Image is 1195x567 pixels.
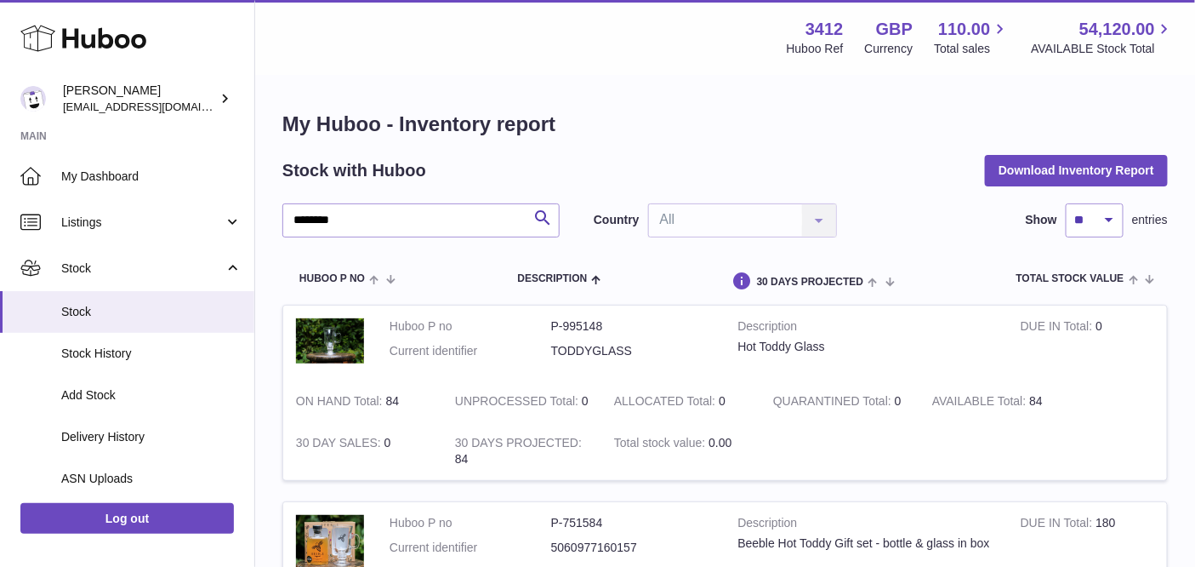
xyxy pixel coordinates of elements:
span: ASN Uploads [61,471,242,487]
div: Hot Toddy Glass [738,339,995,355]
img: product image [296,318,364,364]
td: 0 [601,381,760,422]
strong: Description [738,515,995,535]
td: 84 [283,381,442,422]
div: Huboo Ref [787,41,844,57]
strong: Total stock value [614,436,708,454]
label: Country [594,212,640,228]
dt: Current identifier [390,540,551,556]
button: Download Inventory Report [985,155,1168,186]
td: 84 [442,422,601,480]
span: Huboo P no [299,273,365,284]
label: Show [1026,212,1057,228]
strong: QUARANTINED Total [773,394,895,412]
strong: 30 DAYS PROJECTED [455,436,582,454]
dt: Huboo P no [390,515,551,531]
h1: My Huboo - Inventory report [282,111,1168,138]
dd: P-995148 [551,318,713,335]
dt: Current identifier [390,343,551,359]
strong: ON HAND Total [296,394,386,412]
strong: AVAILABLE Total [932,394,1029,412]
span: Delivery History [61,429,242,445]
strong: DUE IN Total [1021,319,1095,337]
div: [PERSON_NAME] [63,83,216,115]
span: [EMAIL_ADDRESS][DOMAIN_NAME] [63,100,250,113]
span: AVAILABLE Stock Total [1031,41,1175,57]
strong: UNPROCESSED Total [455,394,582,412]
a: 110.00 Total sales [934,18,1010,57]
td: 84 [919,381,1078,422]
div: Beeble Hot Toddy Gift set - bottle & glass in box [738,535,995,552]
strong: GBP [876,18,913,41]
span: Stock [61,304,242,320]
div: Currency [865,41,913,57]
span: 0.00 [708,436,731,450]
img: info@beeble.buzz [20,86,46,112]
span: Add Stock [61,387,242,404]
span: Description [517,273,587,284]
dd: TODDYGLASS [551,343,713,359]
td: 0 [442,381,601,422]
span: Total sales [934,41,1010,57]
span: My Dashboard [61,169,242,185]
td: 0 [1008,306,1167,381]
strong: ALLOCATED Total [614,394,719,412]
span: 110.00 [938,18,990,41]
td: 0 [283,422,442,480]
dt: Huboo P no [390,318,551,335]
span: Total stock value [1016,273,1124,284]
span: 54,120.00 [1079,18,1155,41]
span: 0 [895,394,902,408]
dd: P-751584 [551,515,713,531]
h2: Stock with Huboo [282,159,426,182]
span: 30 DAYS PROJECTED [757,277,864,288]
strong: 3412 [805,18,844,41]
strong: DUE IN Total [1021,516,1095,534]
span: Stock [61,261,224,277]
dd: 5060977160157 [551,540,713,556]
span: Stock History [61,346,242,362]
span: Listings [61,215,224,231]
a: 54,120.00 AVAILABLE Stock Total [1031,18,1175,57]
strong: Description [738,318,995,339]
strong: 30 DAY SALES [296,436,384,454]
a: Log out [20,503,234,534]
span: entries [1132,212,1168,228]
